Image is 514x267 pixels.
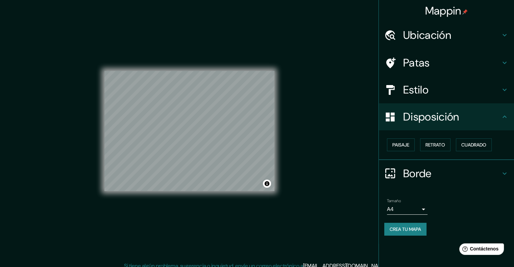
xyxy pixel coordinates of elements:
[425,142,445,148] font: Retrato
[454,241,507,260] iframe: Lanzador de widgets de ayuda
[387,204,427,215] div: A4
[425,4,461,18] font: Mappin
[461,142,486,148] font: Cuadrado
[263,180,271,188] button: Activar o desactivar atribución
[403,83,429,97] font: Estilo
[403,110,459,124] font: Disposición
[462,9,468,15] img: pin-icon.png
[390,226,421,232] font: Crea tu mapa
[456,138,492,151] button: Cuadrado
[387,206,394,213] font: A4
[403,166,432,181] font: Borde
[104,71,274,191] canvas: Mapa
[379,160,514,187] div: Borde
[403,56,430,70] font: Patas
[379,76,514,103] div: Estilo
[379,49,514,76] div: Patas
[387,138,415,151] button: Paisaje
[420,138,450,151] button: Retrato
[379,103,514,130] div: Disposición
[403,28,451,42] font: Ubicación
[384,223,426,236] button: Crea tu mapa
[387,198,401,204] font: Tamaño
[379,22,514,49] div: Ubicación
[392,142,409,148] font: Paisaje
